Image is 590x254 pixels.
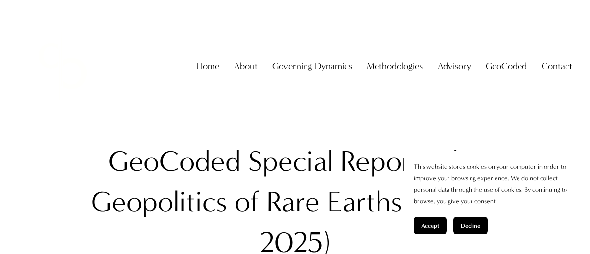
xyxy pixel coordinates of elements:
[248,141,333,182] div: Special
[108,141,241,182] div: GeoCoded
[453,217,488,234] button: Decline
[461,222,480,229] span: Decline
[421,222,439,229] span: Accept
[272,57,352,75] a: folder dropdown
[542,57,572,75] a: folder dropdown
[197,57,219,75] a: Home
[272,58,352,74] span: Governing Dynamics
[486,58,527,74] span: GeoCoded
[414,217,447,234] button: Accept
[367,58,423,74] span: Methodologies
[340,141,427,182] div: Report:
[91,182,227,222] div: Geopolitics
[542,58,572,74] span: Contact
[235,182,259,222] div: of
[414,161,570,207] p: This website stores cookies on your computer in order to improve your browsing experience. We do ...
[234,57,258,75] a: folder dropdown
[234,58,258,74] span: About
[266,182,320,222] div: Rare
[367,57,423,75] a: folder dropdown
[435,141,482,182] div: The
[18,21,108,111] img: Christopher Sanchez &amp; Co.
[486,57,527,75] a: folder dropdown
[327,182,402,222] div: Earths
[438,57,471,75] a: folder dropdown
[404,151,580,244] section: Cookie banner
[438,58,471,74] span: Advisory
